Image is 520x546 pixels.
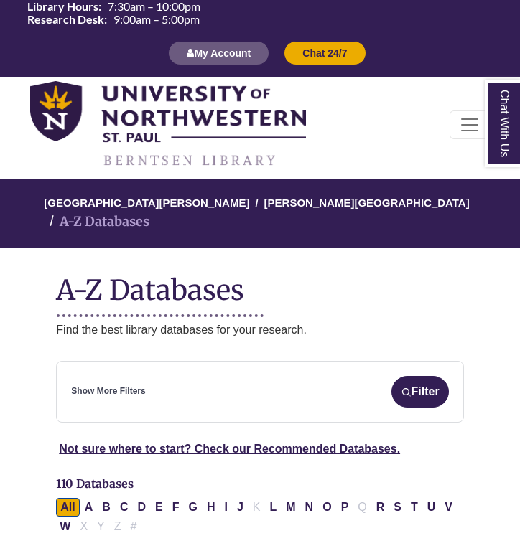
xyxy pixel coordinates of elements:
[282,498,300,517] button: Filter Results M
[440,498,457,517] button: Filter Results V
[56,321,463,339] p: Find the best library databases for your research.
[30,81,306,169] img: library_home
[98,498,115,517] button: Filter Results B
[22,13,108,26] th: Research Desk:
[264,194,470,209] a: [PERSON_NAME][GEOGRAPHIC_DATA]
[56,179,463,248] nav: breadcrumb
[56,476,134,491] span: 110 Databases
[284,47,366,59] a: Chat 24/7
[133,498,150,517] button: Filter Results D
[407,498,422,517] button: Filter Results T
[233,498,248,517] button: Filter Results J
[56,500,458,532] div: Alpha-list to filter by first letter of database name
[301,498,318,517] button: Filter Results N
[151,498,167,517] button: Filter Results E
[55,517,75,536] button: Filter Results W
[44,194,249,209] a: [GEOGRAPHIC_DATA][PERSON_NAME]
[44,212,149,232] li: A-Z Databases
[284,41,366,65] button: Chat 24/7
[450,110,490,139] button: Toggle navigation
[391,376,449,408] button: Filter
[318,498,335,517] button: Filter Results O
[203,498,220,517] button: Filter Results H
[80,498,98,517] button: Filter Results A
[71,385,145,398] a: Show More Filters
[184,498,201,517] button: Filter Results G
[372,498,389,517] button: Filter Results R
[56,263,463,306] h1: A-Z Databases
[266,498,282,517] button: Filter Results L
[423,498,440,517] button: Filter Results U
[337,498,353,517] button: Filter Results P
[56,498,79,517] button: All
[108,1,200,12] span: 7:30am – 10:00pm
[389,498,406,517] button: Filter Results S
[59,443,400,455] a: Not sure where to start? Check our Recommended Databases.
[220,498,231,517] button: Filter Results I
[168,498,184,517] button: Filter Results F
[168,41,269,65] button: My Account
[113,14,200,25] span: 9:00am – 5:00pm
[116,498,133,517] button: Filter Results C
[168,47,269,59] a: My Account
